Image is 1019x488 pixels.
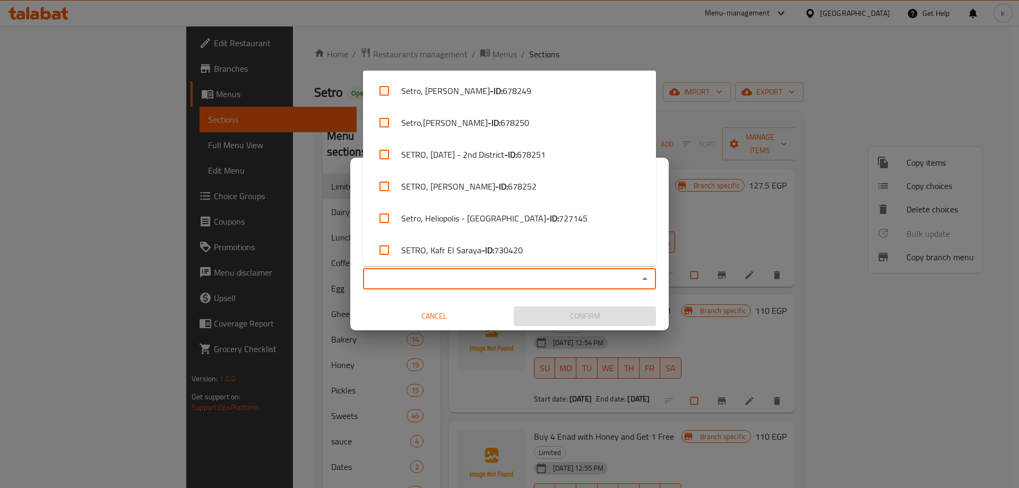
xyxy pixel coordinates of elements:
li: SETRO, [DATE] - 2nd District [363,139,656,170]
button: Close [637,271,652,286]
b: - ID: [490,84,503,97]
button: Cancel [363,306,505,326]
li: Setro, Heliopolis - [GEOGRAPHIC_DATA] [363,202,656,234]
li: Setro,[PERSON_NAME] [363,107,656,139]
li: Setro, [PERSON_NAME] [363,75,656,107]
span: 678249 [503,84,531,97]
li: SETRO, Kafr El Saraya [363,234,656,266]
span: Cancel [367,310,501,323]
b: - ID: [495,180,508,193]
span: 678252 [508,180,537,193]
b: - ID: [481,244,494,256]
span: 678251 [517,148,546,161]
b: - ID: [488,116,500,129]
span: 678250 [500,116,529,129]
span: 730420 [494,244,523,256]
span: 727145 [559,212,588,225]
b: - ID: [546,212,559,225]
li: SETRO, [PERSON_NAME] [363,170,656,202]
b: - ID: [504,148,517,161]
